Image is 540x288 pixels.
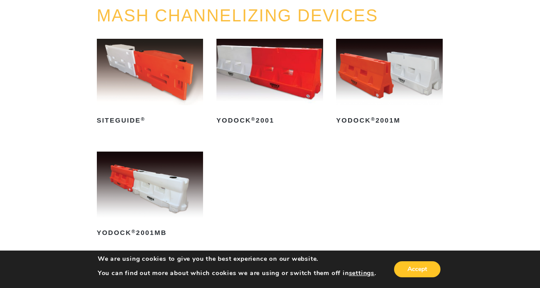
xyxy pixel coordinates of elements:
[97,6,378,25] a: MASH CHANNELIZING DEVICES
[98,255,376,263] p: We are using cookies to give you the best experience on our website.
[371,116,375,122] sup: ®
[97,113,204,128] h2: SiteGuide
[336,113,443,128] h2: Yodock 2001M
[216,39,323,128] a: Yodock®2001
[349,269,374,277] button: settings
[141,116,145,122] sup: ®
[216,39,323,105] img: Yodock 2001 Water Filled Barrier and Barricade
[97,226,204,240] h2: Yodock 2001MB
[251,116,256,122] sup: ®
[98,269,376,277] p: You can find out more about which cookies we are using or switch them off in .
[216,113,323,128] h2: Yodock 2001
[132,229,136,234] sup: ®
[97,39,204,128] a: SiteGuide®
[97,152,204,240] a: Yodock®2001MB
[336,39,443,128] a: Yodock®2001M
[394,261,440,277] button: Accept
